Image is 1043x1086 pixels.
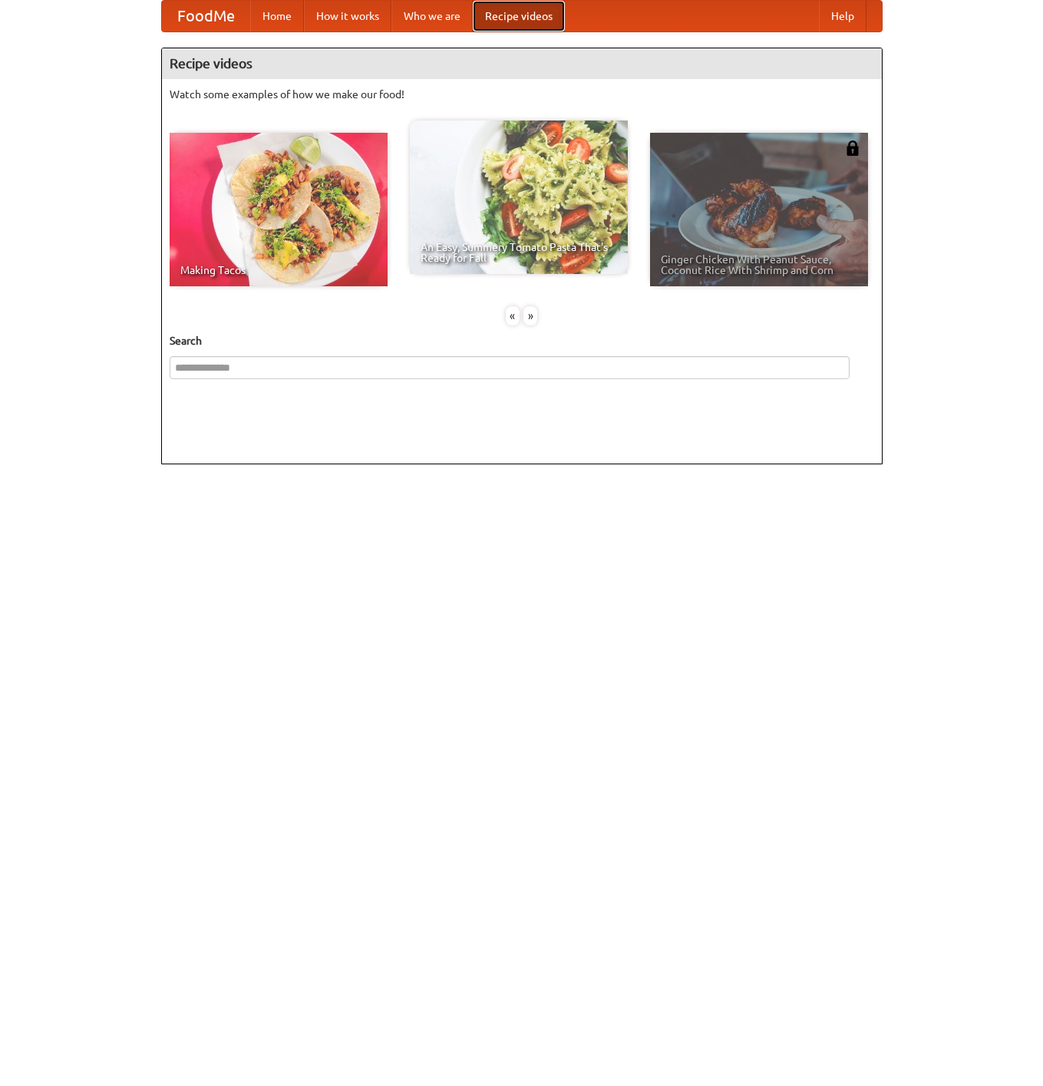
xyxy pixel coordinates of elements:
div: « [506,306,520,325]
span: Making Tacos [180,265,377,276]
a: Who we are [391,1,473,31]
a: Help [819,1,866,31]
img: 483408.png [845,140,860,156]
a: How it works [304,1,391,31]
a: Home [250,1,304,31]
h5: Search [170,333,874,348]
a: Making Tacos [170,133,388,286]
span: An Easy, Summery Tomato Pasta That's Ready for Fall [421,242,617,263]
a: FoodMe [162,1,250,31]
h4: Recipe videos [162,48,882,79]
a: Recipe videos [473,1,565,31]
a: An Easy, Summery Tomato Pasta That's Ready for Fall [410,120,628,274]
p: Watch some examples of how we make our food! [170,87,874,102]
div: » [523,306,537,325]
